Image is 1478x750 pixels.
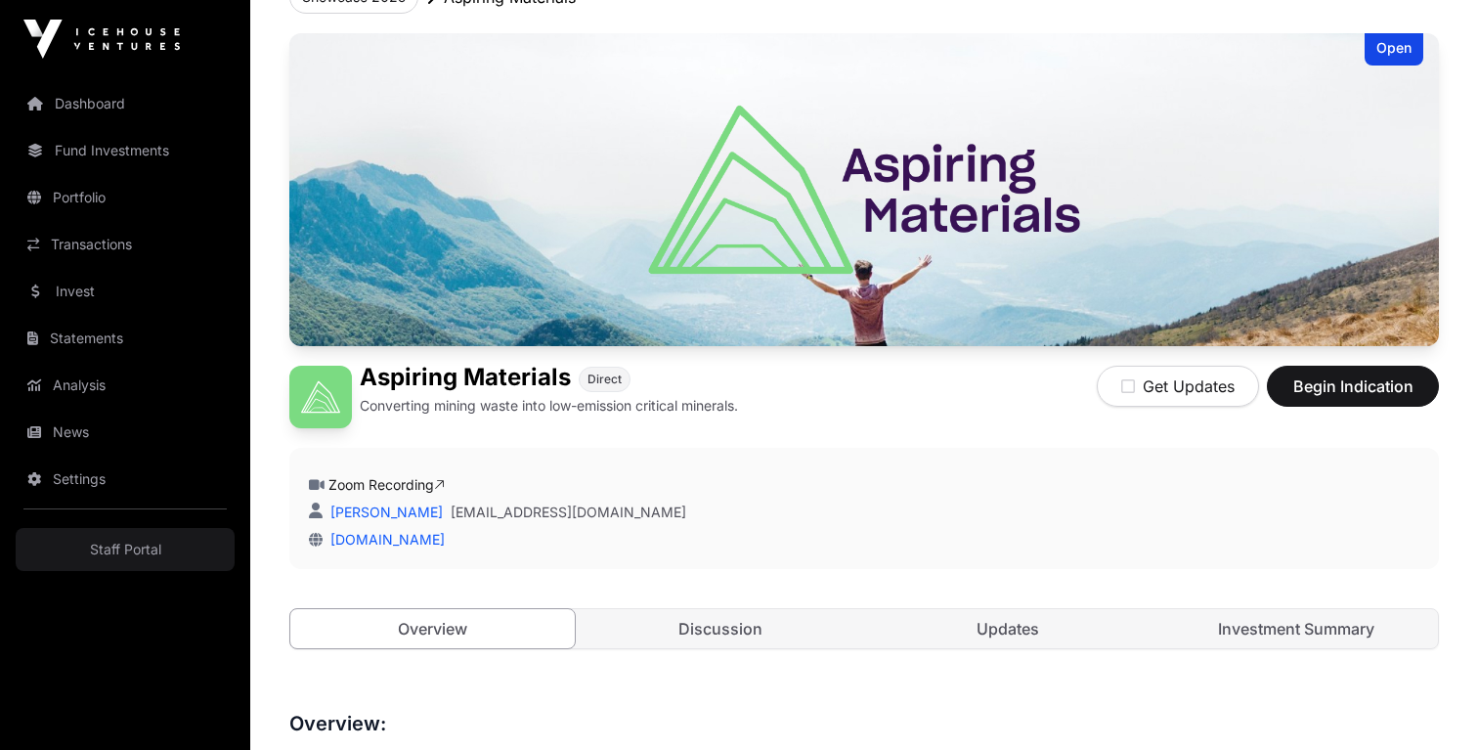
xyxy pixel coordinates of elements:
span: Direct [587,372,622,387]
a: Staff Portal [16,528,235,571]
button: Get Updates [1097,366,1259,407]
a: Begin Indication [1267,385,1439,405]
h3: Overview: [289,708,1439,739]
a: News [16,411,235,454]
a: Zoom Recording [328,476,445,493]
a: Invest [16,270,235,313]
img: Icehouse Ventures Logo [23,20,180,59]
h1: Aspiring Materials [360,366,571,392]
a: Updates [866,609,1151,648]
img: Aspiring Materials [289,366,352,428]
a: [PERSON_NAME] [326,504,443,520]
a: [EMAIL_ADDRESS][DOMAIN_NAME] [451,503,686,522]
button: Begin Indication [1267,366,1439,407]
a: Settings [16,458,235,501]
img: Aspiring Materials [289,33,1439,346]
a: Analysis [16,364,235,407]
p: Converting mining waste into low-emission critical minerals. [360,396,738,416]
a: Portfolio [16,176,235,219]
a: Overview [289,608,576,649]
a: Investment Summary [1154,609,1439,648]
nav: Tabs [290,609,1438,648]
a: Dashboard [16,82,235,125]
iframe: Chat Widget [1380,656,1478,750]
span: Begin Indication [1291,375,1414,398]
div: Open [1365,33,1423,66]
a: Fund Investments [16,129,235,172]
a: [DOMAIN_NAME] [323,531,445,548]
a: Discussion [579,609,863,648]
a: Transactions [16,223,235,266]
a: Statements [16,317,235,360]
